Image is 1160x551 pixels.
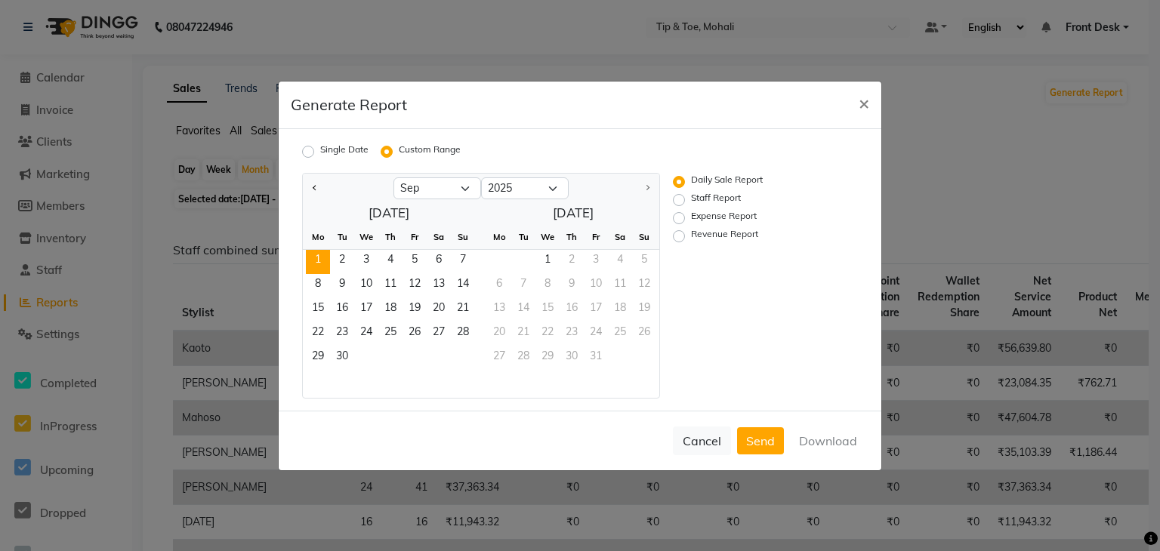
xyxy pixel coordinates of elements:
span: 10 [354,274,378,298]
div: Su [632,225,656,249]
label: Custom Range [399,143,461,161]
div: Saturday, September 27, 2025 [427,322,451,346]
label: Revenue Report [691,227,758,245]
span: 11 [378,274,403,298]
div: Wednesday, September 3, 2025 [354,250,378,274]
span: × [859,91,869,114]
div: Saturday, September 13, 2025 [427,274,451,298]
div: Sa [427,225,451,249]
div: Tu [511,225,535,249]
div: Friday, September 19, 2025 [403,298,427,322]
span: 15 [306,298,330,322]
label: Daily Sale Report [691,173,763,191]
div: Fr [403,225,427,249]
span: 8 [306,274,330,298]
span: 27 [427,322,451,346]
div: Monday, September 29, 2025 [306,346,330,371]
span: 20 [427,298,451,322]
div: Tuesday, September 30, 2025 [330,346,354,371]
div: Thursday, September 25, 2025 [378,322,403,346]
div: Th [560,225,584,249]
div: Th [378,225,403,249]
div: We [535,225,560,249]
div: Sa [608,225,632,249]
div: Sunday, September 14, 2025 [451,274,475,298]
span: 17 [354,298,378,322]
label: Staff Report [691,191,741,209]
div: Mo [306,225,330,249]
div: Wednesday, September 10, 2025 [354,274,378,298]
span: 14 [451,274,475,298]
span: 18 [378,298,403,322]
div: Friday, September 12, 2025 [403,274,427,298]
span: 22 [306,322,330,346]
select: Select year [481,177,569,200]
div: Tuesday, September 2, 2025 [330,250,354,274]
div: Thursday, September 11, 2025 [378,274,403,298]
div: Saturday, September 20, 2025 [427,298,451,322]
span: 13 [427,274,451,298]
span: 7 [451,250,475,274]
div: Thursday, September 4, 2025 [378,250,403,274]
span: 3 [354,250,378,274]
h5: Generate Report [291,94,407,116]
span: 16 [330,298,354,322]
div: Sunday, September 21, 2025 [451,298,475,322]
div: Tuesday, September 9, 2025 [330,274,354,298]
button: Cancel [673,426,731,455]
div: Fr [584,225,608,249]
button: Close [847,82,881,124]
span: 2 [330,250,354,274]
div: Tuesday, September 23, 2025 [330,322,354,346]
select: Select month [393,177,481,200]
div: Friday, September 5, 2025 [403,250,427,274]
div: Sunday, September 28, 2025 [451,322,475,346]
div: Sunday, September 7, 2025 [451,250,475,274]
div: Monday, September 1, 2025 [306,250,330,274]
span: 1 [535,250,560,274]
span: 5 [403,250,427,274]
span: 26 [403,322,427,346]
span: 6 [427,250,451,274]
button: Send [737,427,784,454]
div: Tu [330,225,354,249]
span: 9 [330,274,354,298]
div: Monday, September 8, 2025 [306,274,330,298]
div: Thursday, September 18, 2025 [378,298,403,322]
span: 12 [403,274,427,298]
span: 28 [451,322,475,346]
span: 30 [330,346,354,371]
div: Monday, September 22, 2025 [306,322,330,346]
div: Mo [487,225,511,249]
div: Saturday, September 6, 2025 [427,250,451,274]
span: 23 [330,322,354,346]
span: 4 [378,250,403,274]
div: Su [451,225,475,249]
span: 24 [354,322,378,346]
div: Friday, September 26, 2025 [403,322,427,346]
label: Expense Report [691,209,757,227]
div: Wednesday, September 24, 2025 [354,322,378,346]
span: 1 [306,250,330,274]
span: 19 [403,298,427,322]
span: 25 [378,322,403,346]
div: Wednesday, October 1, 2025 [535,250,560,274]
div: Wednesday, September 17, 2025 [354,298,378,322]
div: Tuesday, September 16, 2025 [330,298,354,322]
span: 21 [451,298,475,322]
label: Single Date [320,143,369,161]
div: Monday, September 15, 2025 [306,298,330,322]
span: 29 [306,346,330,371]
button: Previous month [309,177,321,201]
div: We [354,225,378,249]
